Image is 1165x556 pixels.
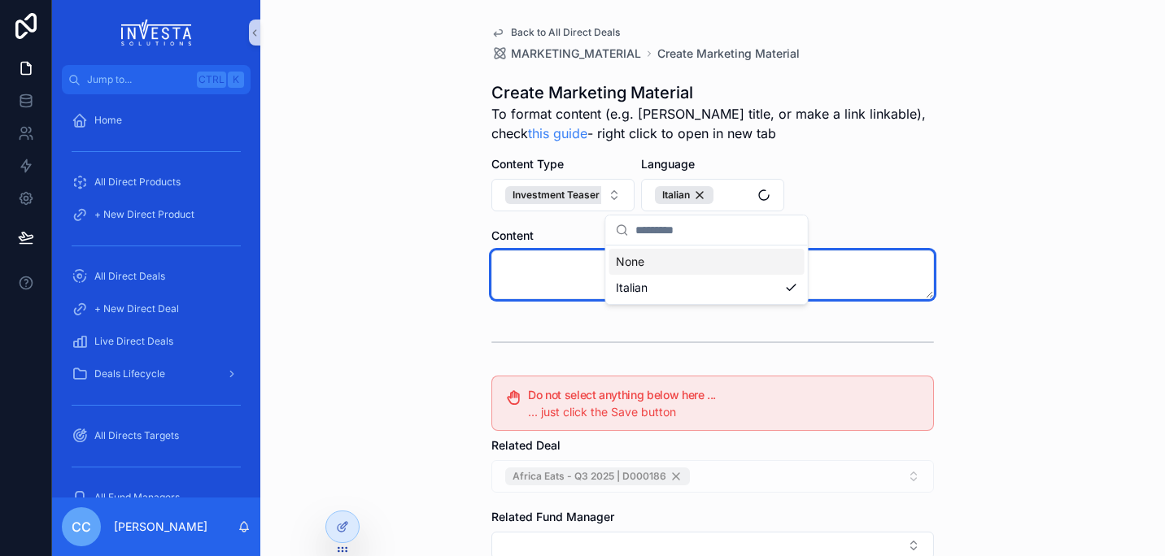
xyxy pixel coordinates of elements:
a: MARKETING_MATERIAL [491,46,641,62]
button: Unselect 14 [655,186,713,204]
a: Deals Lifecycle [62,359,251,389]
span: Live Direct Deals [94,335,173,348]
div: None [609,249,805,275]
span: Content [491,228,534,242]
a: Home [62,106,251,135]
span: To format content (e.g. [PERSON_NAME] title, or make a link linkable), check - right click to ope... [491,104,934,143]
span: Content Type [491,157,564,171]
span: K [229,73,242,86]
h5: Do not select anything below here ... [528,389,920,401]
img: App logo [121,20,192,46]
span: Ctrl [197,72,226,88]
button: Jump to...CtrlK [62,65,251,94]
button: Select Button [491,179,635,211]
span: Italian [662,189,690,202]
a: All Fund Managers [62,483,251,512]
span: Home [94,114,122,127]
a: this guide [528,125,587,141]
a: Back to All Direct Deals [491,26,620,39]
span: ... just click the Save button [528,405,676,419]
a: + New Direct Deal [62,294,251,324]
h1: Create Marketing Material [491,81,934,104]
a: + New Direct Product [62,200,251,229]
span: + New Direct Product [94,208,194,221]
a: Create Marketing Material [657,46,800,62]
span: Related Fund Manager [491,510,614,523]
span: CC [72,517,91,536]
span: All Directs Targets [94,429,179,442]
span: Italian [616,280,648,296]
span: Investment Teaser Link [513,189,622,202]
div: scrollable content [52,94,260,497]
span: Back to All Direct Deals [511,26,620,39]
span: Deals Lifecycle [94,367,165,380]
span: Jump to... [87,73,190,86]
span: All Direct Products [94,176,181,189]
a: Live Direct Deals [62,327,251,356]
button: Unselect 17 [505,186,645,204]
span: All Fund Managers [94,491,180,504]
p: [PERSON_NAME] [114,519,207,535]
span: MARKETING_MATERIAL [511,46,641,62]
span: Related Deal [491,438,561,452]
span: + New Direct Deal [94,302,179,315]
div: ... just click the Save button [528,404,920,420]
div: Suggestions [606,245,808,304]
a: All Directs Targets [62,421,251,450]
span: Language [641,157,695,171]
a: All Direct Products [62,167,251,197]
span: All Direct Deals [94,270,165,283]
button: Select Button [641,179,784,211]
a: All Direct Deals [62,262,251,291]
